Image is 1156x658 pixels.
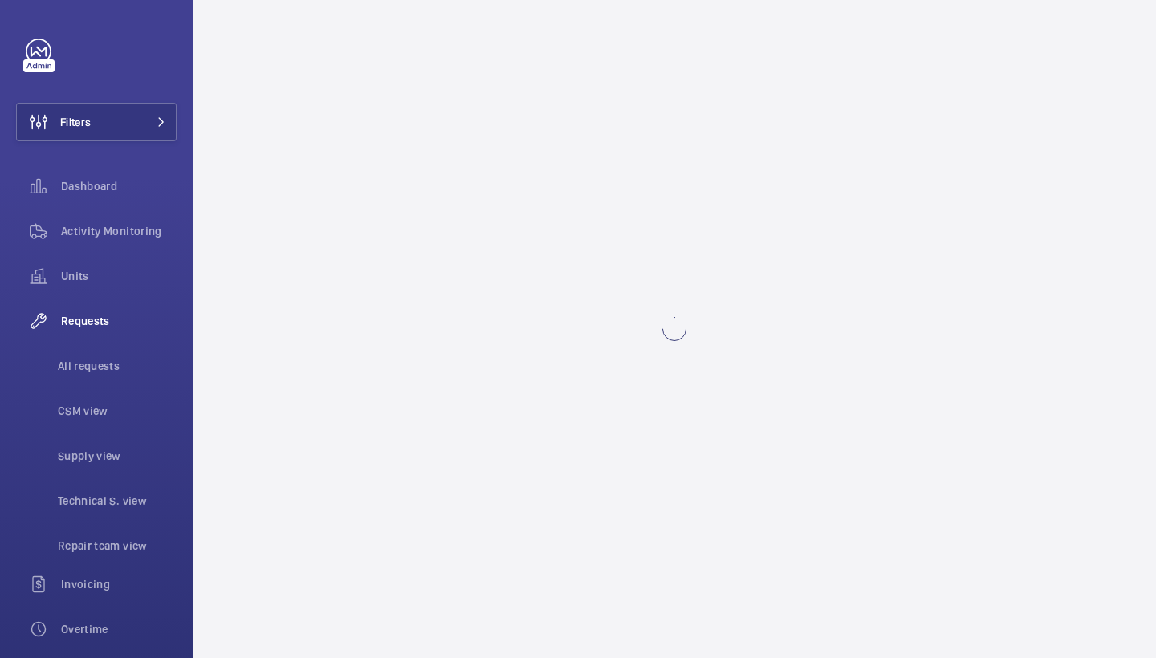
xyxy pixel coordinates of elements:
span: CSM view [58,403,177,419]
span: Dashboard [61,178,177,194]
span: All requests [58,358,177,374]
span: Filters [60,114,91,130]
span: Requests [61,313,177,329]
span: Repair team view [58,538,177,554]
button: Filters [16,103,177,141]
span: Supply view [58,448,177,464]
span: Units [61,268,177,284]
span: Overtime [61,621,177,637]
span: Invoicing [61,576,177,592]
span: Activity Monitoring [61,223,177,239]
span: Technical S. view [58,493,177,509]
